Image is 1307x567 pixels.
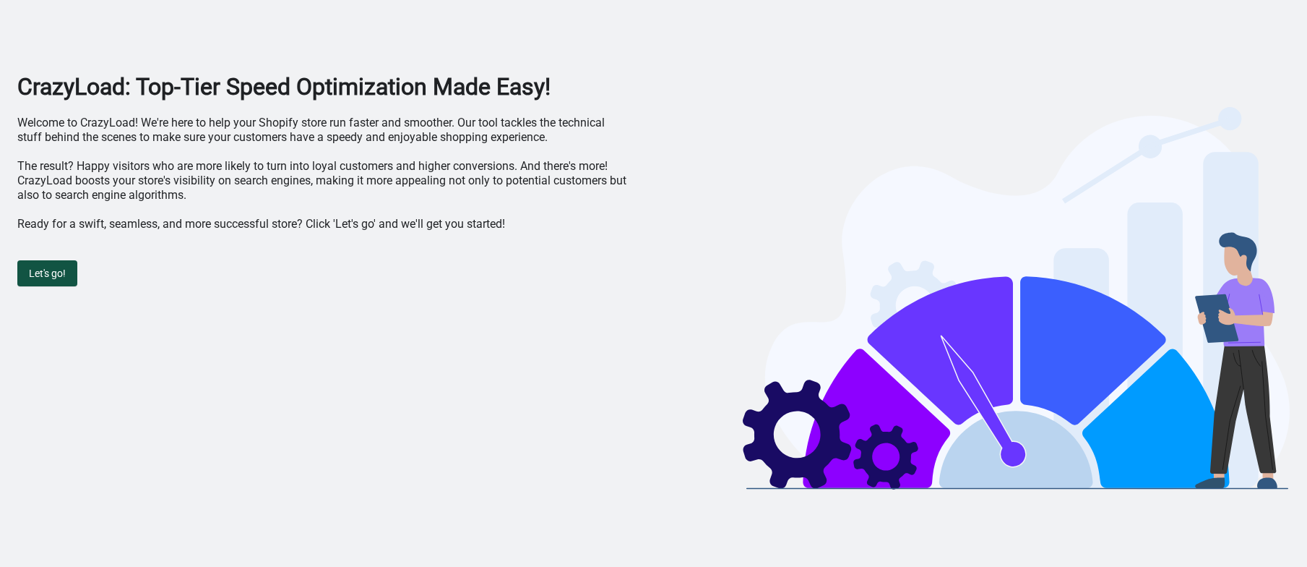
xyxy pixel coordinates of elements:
p: The result? Happy visitors who are more likely to turn into loyal customers and higher conversion... [17,159,628,202]
img: welcome-illustration-bf6e7d16.svg [743,101,1290,490]
h1: CrazyLoad: Top-Tier Speed Optimization Made Easy! [17,72,628,101]
span: Let's go! [29,268,66,279]
button: Let's go! [17,260,77,286]
p: Ready for a swift, seamless, and more successful store? Click 'Let's go' and we'll get you started! [17,217,628,231]
p: Welcome to CrazyLoad! We're here to help your Shopify store run faster and smoother. Our tool tac... [17,116,628,145]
